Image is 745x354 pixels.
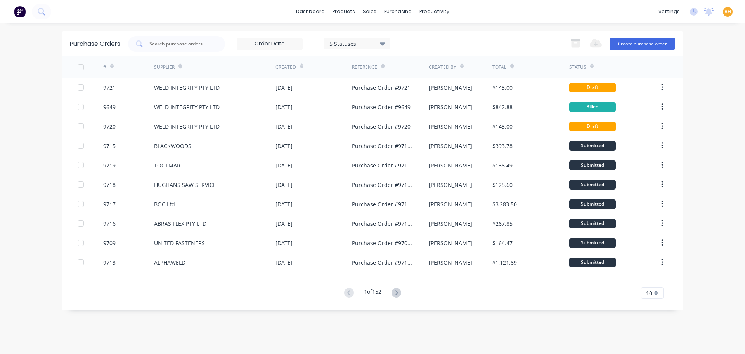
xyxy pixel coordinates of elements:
div: ALPHAWELD [154,258,185,267]
div: [PERSON_NAME] [429,239,472,247]
img: Factory [14,6,26,17]
div: $164.47 [492,239,513,247]
div: Purchase Order #9716 - ABRASIFLEX PTY LTD [352,220,413,228]
div: Submitted [569,199,616,209]
div: # [103,64,106,71]
span: BH [724,8,731,15]
div: Submitted [569,258,616,267]
div: $393.78 [492,142,513,150]
div: Submitted [569,141,616,151]
div: [PERSON_NAME] [429,258,472,267]
div: Purchase Order #9709 - UNITED FASTENERS [352,239,413,247]
div: Purchase Order #9720 [352,122,411,131]
div: [DATE] [275,181,293,189]
div: 9713 [103,258,116,267]
div: $138.49 [492,161,513,169]
div: $143.00 [492,84,513,92]
div: productivity [416,6,453,17]
div: HUGHANS SAW SERVICE [154,181,216,189]
div: 9719 [103,161,116,169]
div: 9717 [103,200,116,208]
div: [DATE] [275,84,293,92]
div: 1 of 152 [364,288,381,299]
div: Purchase Order #9718 - HUGHANS SAW SERVICE [352,181,413,189]
div: [DATE] [275,161,293,169]
div: [PERSON_NAME] [429,220,472,228]
div: Draft [569,122,616,131]
div: [DATE] [275,220,293,228]
div: BOC Ltd [154,200,175,208]
div: Total [492,64,506,71]
div: $143.00 [492,122,513,131]
div: $1,121.89 [492,258,517,267]
div: $125.60 [492,181,513,189]
div: [DATE] [275,142,293,150]
div: UNITED FASTENERS [154,239,205,247]
div: sales [359,6,380,17]
span: 10 [646,289,652,297]
div: Status [569,64,586,71]
div: [PERSON_NAME] [429,181,472,189]
div: $267.85 [492,220,513,228]
div: 9716 [103,220,116,228]
div: Draft [569,83,616,92]
div: $842.88 [492,103,513,111]
div: Created By [429,64,456,71]
div: Submitted [569,219,616,228]
div: settings [655,6,684,17]
div: Reference [352,64,377,71]
div: Purchase Order #9721 [352,84,411,92]
div: Billed [569,102,616,112]
div: [DATE] [275,122,293,131]
div: [DATE] [275,239,293,247]
div: [PERSON_NAME] [429,122,472,131]
a: dashboard [292,6,329,17]
div: 9649 [103,103,116,111]
div: $3,283.50 [492,200,517,208]
div: Purchase Order #9719 - TOOLMART [352,161,413,169]
div: [PERSON_NAME] [429,103,472,111]
div: Supplier [154,64,175,71]
div: purchasing [380,6,416,17]
div: Purchase Orders [70,39,120,49]
div: BLACKWOODS [154,142,191,150]
div: Purchase Order #9713 - ALPHAWELD [352,258,413,267]
div: WELD INTEGRITY PTY LTD [154,84,220,92]
div: 9721 [103,84,116,92]
div: [DATE] [275,103,293,111]
div: WELD INTEGRITY PTY LTD [154,122,220,131]
div: Purchase Order #9717 - BOC Ltd [352,200,413,208]
div: Purchase Order #9715 - [GEOGRAPHIC_DATA] [352,142,413,150]
div: 9718 [103,181,116,189]
div: 9709 [103,239,116,247]
div: 9715 [103,142,116,150]
div: Submitted [569,238,616,248]
div: Submitted [569,160,616,170]
div: [DATE] [275,200,293,208]
div: [DATE] [275,258,293,267]
div: 5 Statuses [329,39,385,47]
div: [PERSON_NAME] [429,200,472,208]
div: WELD INTEGRITY PTY LTD [154,103,220,111]
div: ABRASIFLEX PTY LTD [154,220,206,228]
div: products [329,6,359,17]
div: [PERSON_NAME] [429,142,472,150]
div: Created [275,64,296,71]
div: 9720 [103,122,116,131]
div: Purchase Order #9649 [352,103,411,111]
input: Order Date [237,38,302,50]
button: Create purchase order [610,38,675,50]
div: [PERSON_NAME] [429,84,472,92]
div: [PERSON_NAME] [429,161,472,169]
div: TOOLMART [154,161,184,169]
div: Submitted [569,180,616,190]
input: Search purchase orders... [149,40,213,48]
